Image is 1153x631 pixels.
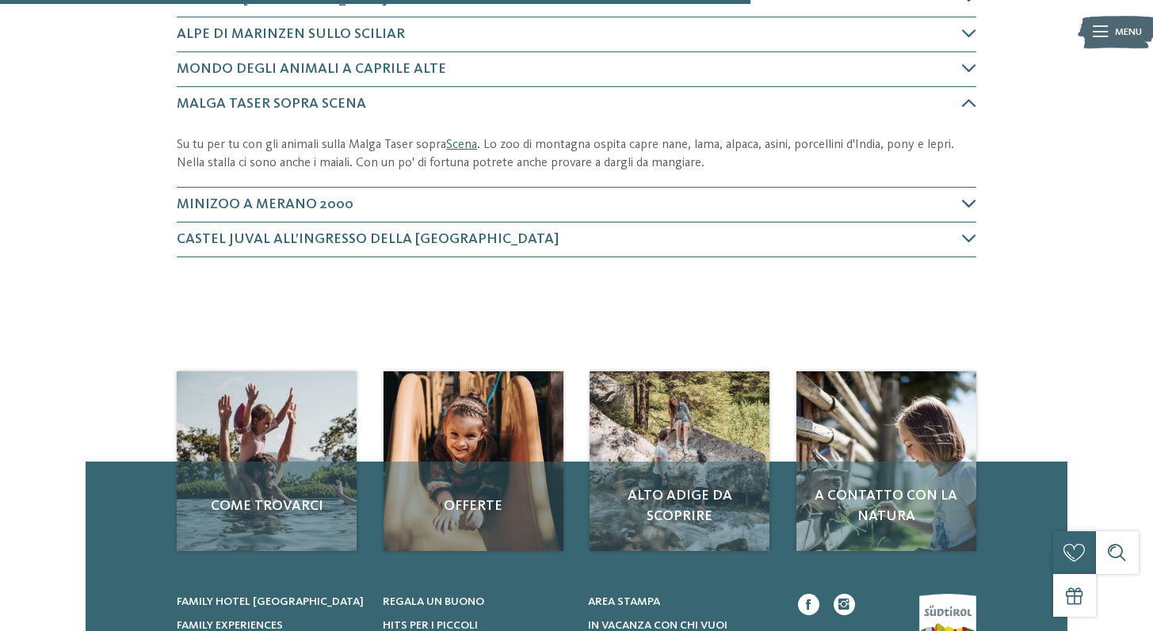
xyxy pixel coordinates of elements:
[588,596,660,607] span: Area stampa
[796,371,976,551] a: Zoo in Alto Adige: animali da coccolare A contatto con la natura
[398,496,549,516] span: Offerte
[796,371,976,551] img: Zoo in Alto Adige: animali da coccolare
[384,371,563,551] a: Zoo in Alto Adige: animali da coccolare Offerte
[604,486,755,526] span: Alto Adige da scoprire
[588,594,776,610] a: Area stampa
[177,197,353,211] span: Minizoo a Merano 2000
[590,371,769,551] img: Zoo in Alto Adige: animali da coccolare
[177,371,357,551] a: Zoo in Alto Adige: animali da coccolare Come trovarci
[383,620,478,631] span: Hits per i piccoli
[177,371,357,551] img: Zoo in Alto Adige: animali da coccolare
[177,27,405,41] span: Alpe di Marinzen sullo Sciliar
[177,232,559,246] span: Castel Juval all’ingresso della [GEOGRAPHIC_DATA]
[177,136,976,172] p: Su tu per tu con gli animali sulla Malga Taser sopra . Lo zoo di montagna ospita capre nane, lama...
[590,371,769,551] a: Zoo in Alto Adige: animali da coccolare Alto Adige da scoprire
[384,371,563,551] img: Zoo in Alto Adige: animali da coccolare
[177,620,283,631] span: Family experiences
[191,496,342,516] span: Come trovarci
[177,596,364,607] span: Family hotel [GEOGRAPHIC_DATA]
[177,62,446,76] span: Mondo degli animali a Caprile Alte
[177,594,365,610] a: Family hotel [GEOGRAPHIC_DATA]
[811,486,962,526] span: A contatto con la natura
[588,620,727,631] span: In vacanza con chi vuoi
[446,139,477,151] a: Scena
[177,97,366,111] span: Malga Taser sopra Scena
[383,594,571,610] a: Regala un buono
[383,596,484,607] span: Regala un buono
